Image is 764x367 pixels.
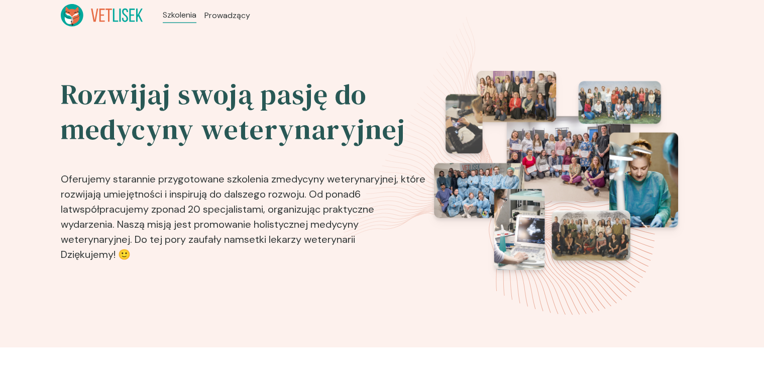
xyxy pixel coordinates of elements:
b: medycyny weterynaryjnej [276,172,396,186]
b: ponad 20 specjalistami [156,203,263,216]
a: Prowadzący [204,10,250,22]
a: Szkolenia [163,9,196,21]
img: eventsPhotosRoll2.png [434,71,678,270]
p: Oferujemy starannie przygotowane szkolenia z , które rozwijają umiejętności i inspirują do dalsze... [61,155,427,266]
h2: Rozwijaj swoją pasję do medycyny weterynaryjnej [61,77,427,147]
b: setki lekarzy weterynarii [244,233,355,246]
